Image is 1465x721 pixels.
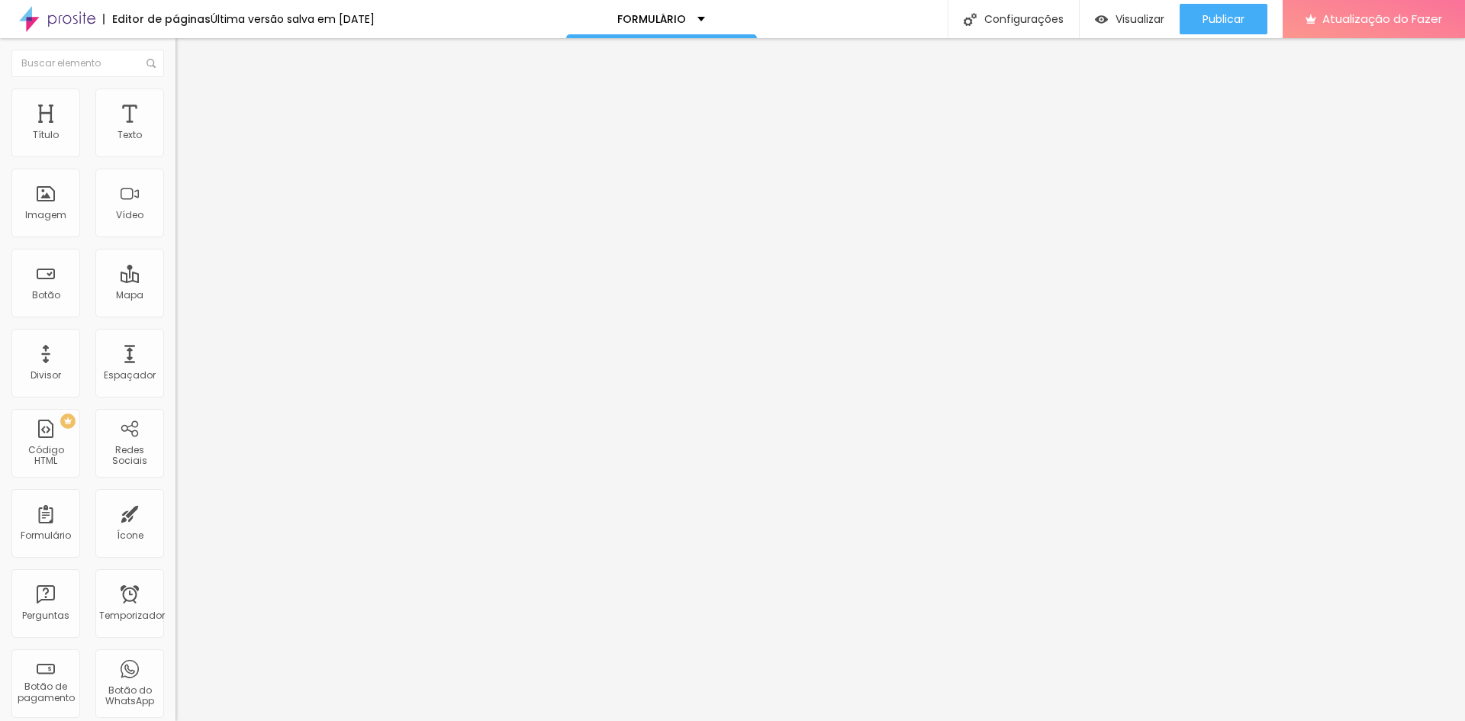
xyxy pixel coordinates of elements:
[105,684,154,707] font: Botão do WhatsApp
[22,609,69,622] font: Perguntas
[11,50,164,77] input: Buscar elemento
[984,11,1064,27] font: Configurações
[104,369,156,381] font: Espaçador
[99,609,165,622] font: Temporizador
[1203,11,1244,27] font: Publicar
[21,529,71,542] font: Formulário
[211,11,375,27] font: Última versão salva em [DATE]
[112,11,211,27] font: Editor de páginas
[964,13,977,26] img: Ícone
[1322,11,1442,27] font: Atualização do Fazer
[32,288,60,301] font: Botão
[117,529,143,542] font: Ícone
[1080,4,1180,34] button: Visualizar
[116,208,143,221] font: Vídeo
[18,680,75,703] font: Botão de pagamento
[118,128,142,141] font: Texto
[617,11,686,27] font: FORMULÁRIO
[116,288,143,301] font: Mapa
[175,38,1465,721] iframe: Editor
[33,128,59,141] font: Título
[31,369,61,381] font: Divisor
[28,443,64,467] font: Código HTML
[25,208,66,221] font: Imagem
[112,443,147,467] font: Redes Sociais
[1095,13,1108,26] img: view-1.svg
[1116,11,1164,27] font: Visualizar
[1180,4,1267,34] button: Publicar
[146,59,156,68] img: Ícone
